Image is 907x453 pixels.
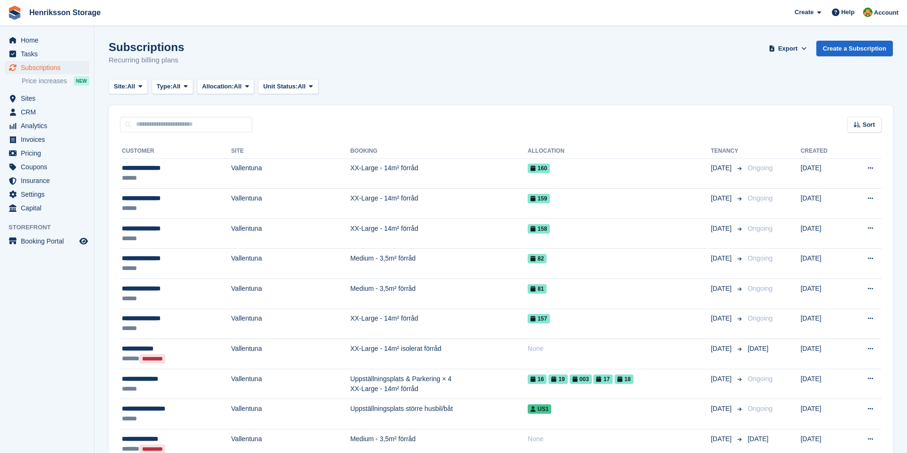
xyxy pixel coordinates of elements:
[801,249,847,279] td: [DATE]
[109,55,184,66] p: Recurring billing plans
[26,5,104,20] a: Henriksson Storage
[263,82,298,91] span: Unit Status:
[801,279,847,309] td: [DATE]
[548,375,567,384] span: 19
[801,369,847,399] td: [DATE]
[801,158,847,189] td: [DATE]
[874,8,898,17] span: Account
[9,223,94,232] span: Storefront
[5,34,89,47] a: menu
[841,8,855,17] span: Help
[234,82,242,91] span: All
[816,41,893,56] a: Create a Subscription
[801,144,847,159] th: Created
[711,253,734,263] span: [DATE]
[748,254,773,262] span: Ongoing
[22,77,67,86] span: Price increases
[711,193,734,203] span: [DATE]
[528,434,711,444] div: None
[350,158,528,189] td: XX-Large - 14m² förråd
[21,201,77,215] span: Capital
[350,399,528,429] td: Uppställningsplats större husbil/båt
[711,404,734,414] span: [DATE]
[748,345,769,352] span: [DATE]
[711,144,744,159] th: Tenancy
[748,435,769,443] span: [DATE]
[748,225,773,232] span: Ongoing
[172,82,180,91] span: All
[21,61,77,74] span: Subscriptions
[615,375,633,384] span: 18
[5,235,89,248] a: menu
[231,158,350,189] td: Vallentuna
[711,224,734,234] span: [DATE]
[528,284,547,294] span: 81
[778,44,797,53] span: Export
[350,144,528,159] th: Booking
[528,194,550,203] span: 159
[231,144,350,159] th: Site
[711,344,734,354] span: [DATE]
[157,82,173,91] span: Type:
[109,79,148,95] button: Site: All
[21,133,77,146] span: Invoices
[350,339,528,369] td: XX-Large - 14m² isolerat förråd
[350,369,528,399] td: Uppställningsplats & Parkering × 4 XX-Large - 14m² förråd
[528,144,711,159] th: Allocation
[528,375,547,384] span: 16
[5,147,89,160] a: menu
[5,133,89,146] a: menu
[5,188,89,201] a: menu
[801,218,847,249] td: [DATE]
[258,79,318,95] button: Unit Status: All
[863,8,873,17] img: Mikael Holmström
[801,189,847,219] td: [DATE]
[21,147,77,160] span: Pricing
[21,105,77,119] span: CRM
[120,144,231,159] th: Customer
[528,224,550,234] span: 158
[231,218,350,249] td: Vallentuna
[22,76,89,86] a: Price increases NEW
[748,164,773,172] span: Ongoing
[748,405,773,412] span: Ongoing
[748,194,773,202] span: Ongoing
[5,174,89,187] a: menu
[863,120,875,130] span: Sort
[298,82,306,91] span: All
[801,399,847,429] td: [DATE]
[8,6,22,20] img: stora-icon-8386f47178a22dfd0bd8f6a31ec36ba5ce8667c1dd55bd0f319d3a0aa187defe.svg
[528,164,550,173] span: 160
[5,92,89,105] a: menu
[593,375,612,384] span: 17
[350,279,528,309] td: Medium - 3,5m² förråd
[528,404,551,414] span: US1
[21,47,77,61] span: Tasks
[152,79,193,95] button: Type: All
[570,375,592,384] span: 003
[21,235,77,248] span: Booking Portal
[78,235,89,247] a: Preview store
[231,279,350,309] td: Vallentuna
[528,344,711,354] div: None
[21,119,77,132] span: Analytics
[114,82,127,91] span: Site:
[5,61,89,74] a: menu
[21,174,77,187] span: Insurance
[5,160,89,174] a: menu
[109,41,184,53] h1: Subscriptions
[231,399,350,429] td: Vallentuna
[711,314,734,323] span: [DATE]
[795,8,813,17] span: Create
[748,314,773,322] span: Ongoing
[231,249,350,279] td: Vallentuna
[801,339,847,369] td: [DATE]
[5,47,89,61] a: menu
[74,76,89,86] div: NEW
[528,254,547,263] span: 82
[711,163,734,173] span: [DATE]
[231,339,350,369] td: Vallentuna
[127,82,135,91] span: All
[197,79,255,95] button: Allocation: All
[350,249,528,279] td: Medium - 3,5m² förråd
